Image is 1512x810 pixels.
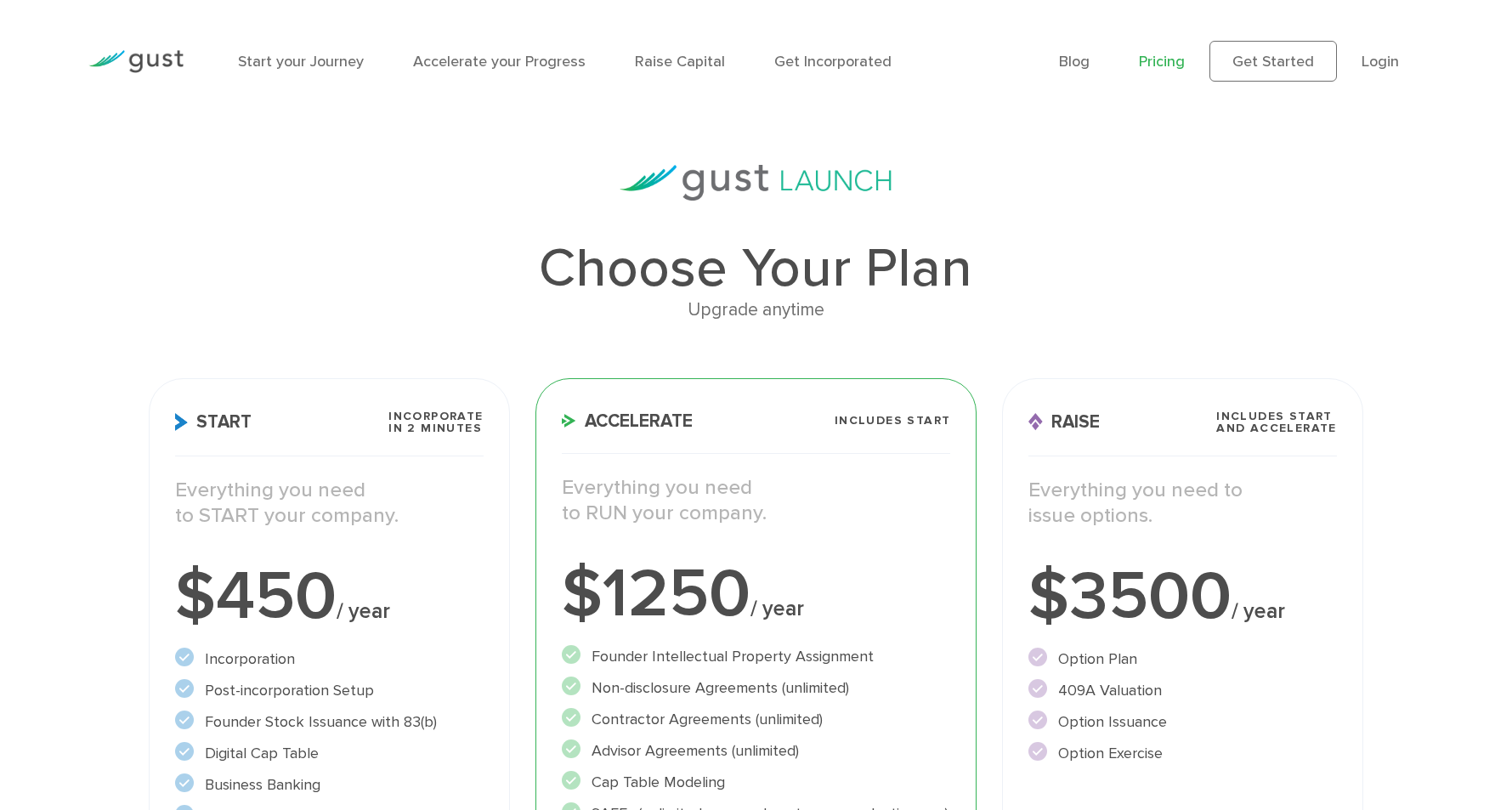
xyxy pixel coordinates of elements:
img: gust-launch-logos.svg [620,165,892,201]
li: Option Plan [1028,648,1336,671]
li: Non-disclosure Agreements (unlimited) [562,677,951,700]
a: Pricing [1139,53,1185,71]
a: Get Started [1209,41,1337,82]
span: Incorporate in 2 Minutes [388,411,483,434]
span: / year [750,596,804,621]
li: Cap Table Modeling [562,771,951,794]
li: Founder Intellectual Property Assignment [562,645,951,668]
p: Everything you need to RUN your company. [562,475,951,526]
li: Business Banking [175,773,483,796]
span: Includes START and ACCELERATE [1216,411,1337,434]
li: Founder Stock Issuance with 83(b) [175,711,483,734]
div: $3500 [1028,563,1336,631]
a: Get Incorporated [774,53,892,71]
li: Contractor Agreements (unlimited) [562,708,951,731]
div: $1250 [562,560,951,628]
li: Post-incorporation Setup [175,679,483,702]
img: Raise Icon [1028,413,1043,431]
span: Accelerate [562,412,693,430]
a: Raise Capital [635,53,725,71]
span: Raise [1028,413,1100,431]
a: Login [1362,53,1399,71]
li: Digital Cap Table [175,742,483,765]
li: Incorporation [175,648,483,671]
li: Option Exercise [1028,742,1336,765]
li: Option Issuance [1028,711,1336,734]
li: Advisor Agreements (unlimited) [562,739,951,762]
p: Everything you need to START your company. [175,478,483,529]
p: Everything you need to issue options. [1028,478,1336,529]
span: / year [337,598,390,624]
h1: Choose Your Plan [149,241,1363,296]
img: Accelerate Icon [562,414,576,428]
a: Accelerate your Progress [413,53,586,71]
img: Gust Logo [88,50,184,73]
span: / year [1232,598,1285,624]
div: Upgrade anytime [149,296,1363,325]
img: Start Icon X2 [175,413,188,431]
span: Includes START [835,415,951,427]
div: $450 [175,563,483,631]
a: Blog [1059,53,1090,71]
li: 409A Valuation [1028,679,1336,702]
a: Start your Journey [238,53,364,71]
span: Start [175,413,252,431]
